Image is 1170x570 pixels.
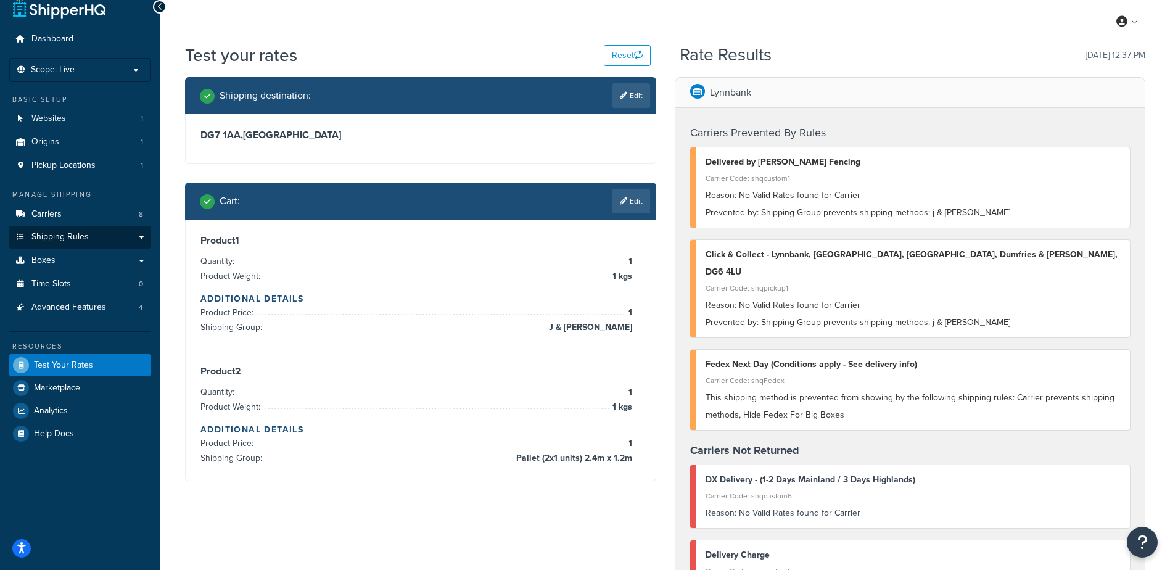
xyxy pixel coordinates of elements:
a: Carriers8 [9,203,151,226]
span: Product Weight: [200,400,263,413]
div: No Valid Rates found for Carrier [706,187,1121,204]
span: Prevented by: [706,316,759,329]
span: 1 [625,305,632,320]
span: Shipping Group: [200,452,265,465]
span: Dashboard [31,34,73,44]
h3: DG7 1AA , [GEOGRAPHIC_DATA] [200,129,641,141]
a: Origins1 [9,131,151,154]
div: DX Delivery - (1-2 Days Mainland / 3 Days Highlands) [706,471,1121,489]
span: Help Docs [34,429,74,439]
div: Delivered by [PERSON_NAME] Fencing [706,154,1121,171]
li: Carriers [9,203,151,226]
a: Advanced Features4 [9,296,151,319]
button: Open Resource Center [1127,527,1158,558]
span: 1 [141,137,143,147]
a: Edit [612,83,650,108]
span: Carriers [31,209,62,220]
span: 1 [141,114,143,124]
a: Marketplace [9,377,151,399]
h2: Cart : [220,196,240,207]
strong: Carriers Not Returned [690,442,799,458]
span: 0 [139,279,143,289]
a: Shipping Rules [9,226,151,249]
a: Test Your Rates [9,354,151,376]
span: Reason: [706,299,736,312]
span: Product Price: [200,437,257,450]
span: This shipping method is prevented from showing by the following shipping rules: Carrier prevents ... [706,391,1114,421]
div: Carrier Code: shqcustom1 [706,170,1121,187]
span: Websites [31,114,66,124]
h2: Rate Results [680,46,772,65]
span: Analytics [34,406,68,416]
span: Advanced Features [31,302,106,313]
span: 1 [141,160,143,171]
span: 1 kgs [609,269,632,284]
span: Shipping Rules [31,232,89,242]
a: Help Docs [9,423,151,445]
span: Boxes [31,255,56,266]
li: Time Slots [9,273,151,295]
span: Reason: [706,506,736,519]
span: Pickup Locations [31,160,96,171]
span: Test Your Rates [34,360,93,371]
h1: Test your rates [185,43,297,67]
span: Product Weight: [200,270,263,283]
span: Scope: Live [31,65,75,75]
p: Lynnbank [710,84,751,101]
span: J & [PERSON_NAME] [546,320,632,335]
span: Time Slots [31,279,71,289]
div: Shipping Group prevents shipping methods: j & [PERSON_NAME] [706,204,1121,221]
div: Manage Shipping [9,189,151,200]
h3: Product 1 [200,234,641,247]
h3: Product 2 [200,365,641,378]
a: Dashboard [9,28,151,51]
a: Websites1 [9,107,151,130]
h4: Carriers Prevented By Rules [690,125,1131,141]
li: Pickup Locations [9,154,151,177]
a: Time Slots0 [9,273,151,295]
div: Resources [9,341,151,352]
span: Quantity: [200,386,237,399]
div: Delivery Charge [706,547,1121,564]
span: Pallet (2x1 units) 2.4m x 1.2m [513,451,632,466]
h4: Additional Details [200,292,641,305]
span: Marketplace [34,383,80,394]
span: 1 kgs [609,400,632,415]
li: Advanced Features [9,296,151,319]
h2: Shipping destination : [220,90,311,101]
h4: Additional Details [200,423,641,436]
div: Fedex Next Day (Conditions apply - See delivery info) [706,356,1121,373]
li: Origins [9,131,151,154]
span: Origins [31,137,59,147]
button: Reset [604,45,651,66]
span: 8 [139,209,143,220]
div: Carrier Code: shqpickup1 [706,279,1121,297]
span: 4 [139,302,143,313]
span: Prevented by: [706,206,759,219]
a: Edit [612,189,650,213]
li: Websites [9,107,151,130]
div: Carrier Code: shqFedex [706,372,1121,389]
div: No Valid Rates found for Carrier [706,505,1121,522]
span: Quantity: [200,255,237,268]
a: Analytics [9,400,151,422]
div: Basic Setup [9,94,151,105]
span: Reason: [706,189,736,202]
span: Shipping Group: [200,321,265,334]
span: Product Price: [200,306,257,319]
div: Click & Collect - Lynnbank, [GEOGRAPHIC_DATA], [GEOGRAPHIC_DATA], Dumfries & [PERSON_NAME], DG6 4LU [706,246,1121,281]
p: [DATE] 12:37 PM [1086,47,1145,64]
span: 1 [625,385,632,400]
span: 1 [625,436,632,451]
span: 1 [625,254,632,269]
div: No Valid Rates found for Carrier [706,297,1121,314]
a: Boxes [9,249,151,272]
div: Carrier Code: shqcustom6 [706,487,1121,505]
